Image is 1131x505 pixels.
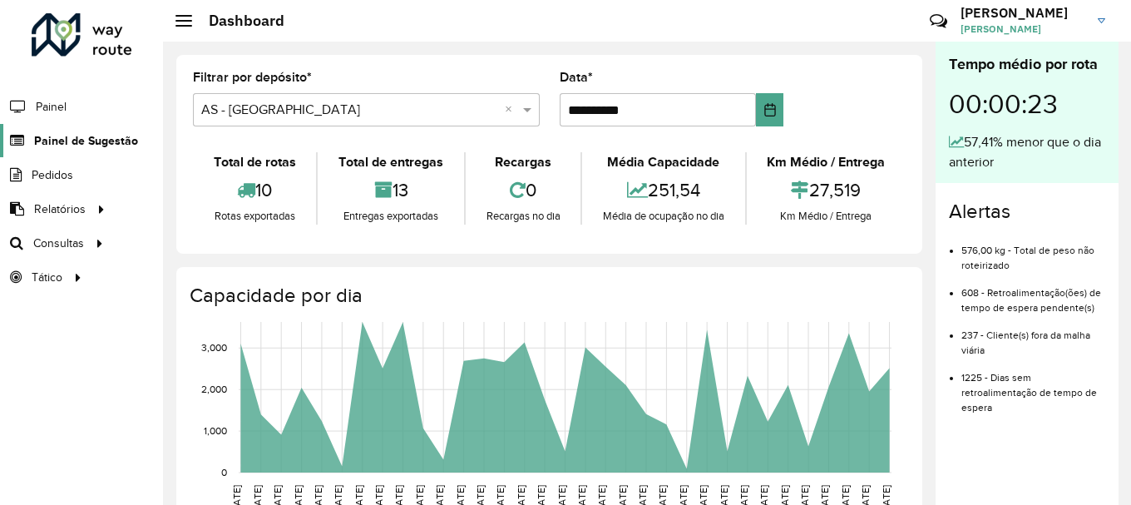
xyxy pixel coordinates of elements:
[34,132,138,150] span: Painel de Sugestão
[197,172,312,208] div: 10
[560,67,593,87] label: Data
[201,342,227,353] text: 3,000
[751,172,901,208] div: 27,519
[32,166,73,184] span: Pedidos
[961,315,1105,358] li: 237 - Cliente(s) fora da malha viária
[190,284,906,308] h4: Capacidade por dia
[221,467,227,478] text: 0
[961,5,1085,21] h3: [PERSON_NAME]
[961,358,1105,415] li: 1225 - Dias sem retroalimentação de tempo de espera
[921,3,956,39] a: Contato Rápido
[201,384,227,394] text: 2,000
[751,152,901,172] div: Km Médio / Entrega
[949,132,1105,172] div: 57,41% menor que o dia anterior
[586,152,740,172] div: Média Capacidade
[322,208,459,225] div: Entregas exportadas
[949,76,1105,132] div: 00:00:23
[192,12,284,30] h2: Dashboard
[34,201,86,218] span: Relatórios
[961,22,1085,37] span: [PERSON_NAME]
[322,152,459,172] div: Total de entregas
[756,93,783,126] button: Choose Date
[949,200,1105,224] h4: Alertas
[36,98,67,116] span: Painel
[586,208,740,225] div: Média de ocupação no dia
[32,269,62,286] span: Tático
[470,152,576,172] div: Recargas
[470,208,576,225] div: Recargas no dia
[204,425,227,436] text: 1,000
[961,273,1105,315] li: 608 - Retroalimentação(ões) de tempo de espera pendente(s)
[586,172,740,208] div: 251,54
[197,208,312,225] div: Rotas exportadas
[197,152,312,172] div: Total de rotas
[961,230,1105,273] li: 576,00 kg - Total de peso não roteirizado
[33,235,84,252] span: Consultas
[949,53,1105,76] div: Tempo médio por rota
[470,172,576,208] div: 0
[193,67,312,87] label: Filtrar por depósito
[505,100,519,120] span: Clear all
[322,172,459,208] div: 13
[751,208,901,225] div: Km Médio / Entrega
